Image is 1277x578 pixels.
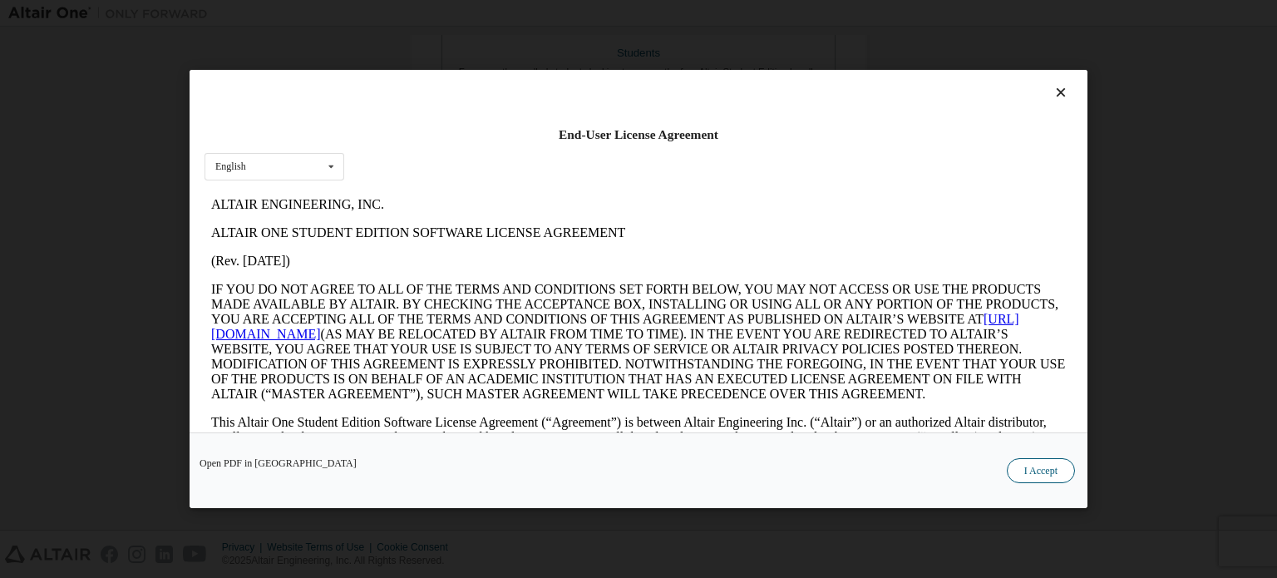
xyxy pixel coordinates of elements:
[7,121,815,151] a: [URL][DOMAIN_NAME]
[215,161,246,171] div: English
[7,225,861,284] p: This Altair One Student Edition Software License Agreement (“Agreement”) is between Altair Engine...
[7,63,861,78] p: (Rev. [DATE])
[200,458,357,468] a: Open PDF in [GEOGRAPHIC_DATA]
[1007,458,1075,483] button: I Accept
[7,7,861,22] p: ALTAIR ENGINEERING, INC.
[205,126,1072,143] div: End-User License Agreement
[7,91,861,211] p: IF YOU DO NOT AGREE TO ALL OF THE TERMS AND CONDITIONS SET FORTH BELOW, YOU MAY NOT ACCESS OR USE...
[7,35,861,50] p: ALTAIR ONE STUDENT EDITION SOFTWARE LICENSE AGREEMENT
